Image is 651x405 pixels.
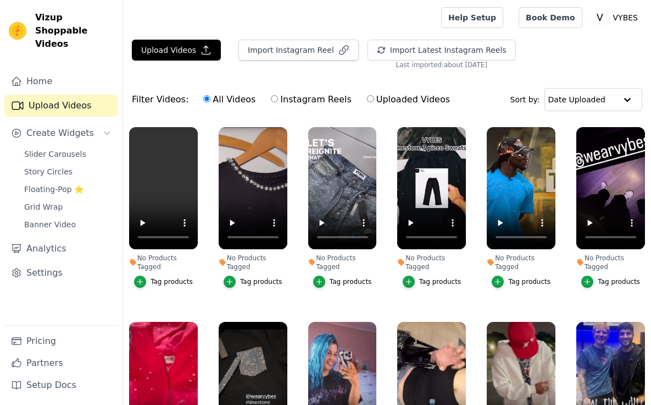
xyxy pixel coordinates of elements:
[26,127,94,140] span: Create Widgets
[24,149,86,160] span: Slider Carousels
[367,95,374,102] input: Uploaded Videos
[240,277,282,286] div: Tag products
[224,276,282,288] button: Tag products
[4,262,118,284] a: Settings
[24,219,76,230] span: Banner Video
[132,87,456,112] div: Filter Videos:
[24,184,84,195] span: Floating-Pop ⭐
[203,92,256,107] label: All Videos
[510,88,643,111] div: Sort by:
[4,352,118,374] a: Partners
[396,61,487,69] span: Last imported: about [DATE]
[519,7,582,28] a: Book Demo
[598,277,640,286] div: Tag products
[397,254,466,271] div: No Products Tagged
[4,374,118,396] a: Setup Docs
[219,254,287,271] div: No Products Tagged
[18,146,118,162] a: Slider Carousels
[4,70,118,92] a: Home
[330,277,372,286] div: Tag products
[18,164,118,179] a: Story Circles
[134,276,193,288] button: Tag products
[270,92,352,107] label: Instagram Reels
[132,40,221,61] button: Upload Videos
[4,122,118,144] button: Create Widgets
[4,238,118,260] a: Analytics
[35,11,114,51] span: Vizup Shoppable Videos
[203,95,210,102] input: All Videos
[18,199,118,215] a: Grid Wrap
[487,254,555,271] div: No Products Tagged
[609,8,642,28] p: VYBES
[4,95,118,117] a: Upload Videos
[492,276,550,288] button: Tag products
[441,7,503,28] a: Help Setup
[238,40,359,61] button: Import Instagram Reel
[151,277,193,286] div: Tag products
[9,22,26,40] img: Vizup
[18,182,118,197] a: Floating-Pop ⭐
[591,8,642,28] button: V VYBES
[24,166,73,177] span: Story Circles
[271,95,278,102] input: Instagram Reels
[18,217,118,232] a: Banner Video
[4,330,118,352] a: Pricing
[581,276,640,288] button: Tag products
[24,201,63,212] span: Grid Wrap
[403,276,461,288] button: Tag products
[129,254,198,271] div: No Products Tagged
[366,92,450,107] label: Uploaded Videos
[313,276,372,288] button: Tag products
[576,254,645,271] div: No Products Tagged
[368,40,516,61] button: Import Latest Instagram Reels
[308,254,377,271] div: No Products Tagged
[597,12,603,23] text: V
[419,277,461,286] div: Tag products
[508,277,550,286] div: Tag products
